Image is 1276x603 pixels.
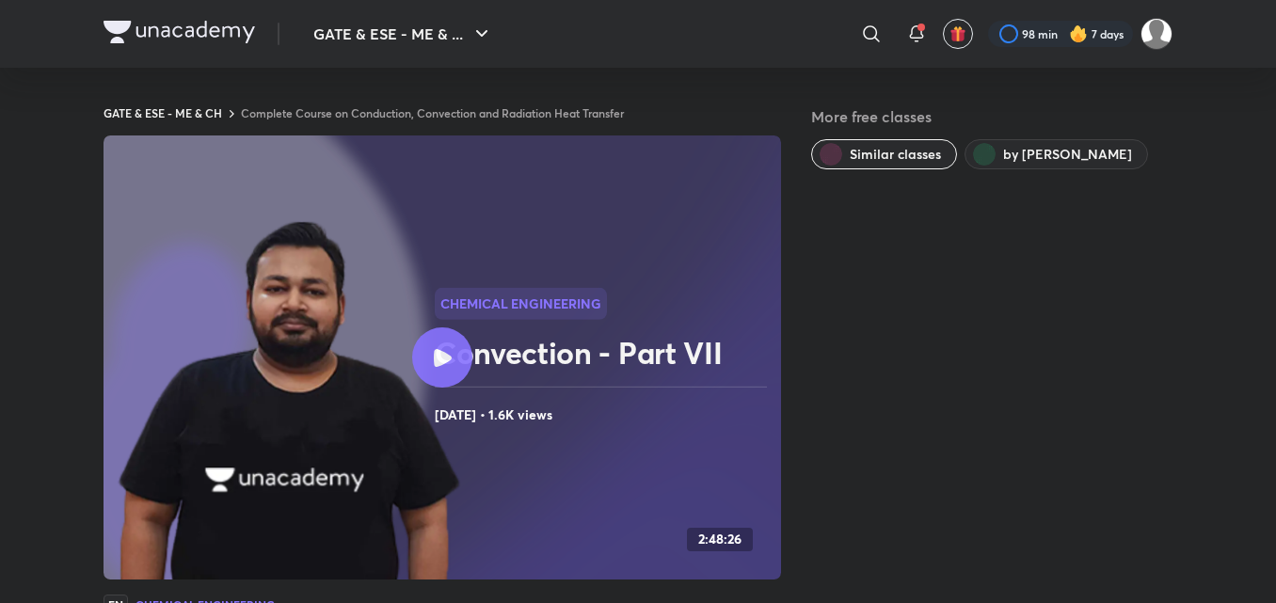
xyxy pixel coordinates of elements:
img: Company Logo [104,21,255,43]
h5: More free classes [811,105,1172,128]
button: avatar [943,19,973,49]
h4: 2:48:26 [698,532,742,547]
a: GATE & ESE - ME & CH [104,105,222,120]
span: by Ankur Bansal [1003,145,1132,164]
a: Company Logo [104,21,255,48]
h2: Convection - Part VII [435,334,774,372]
button: by Ankur Bansal [965,139,1148,169]
a: Complete Course on Conduction, Convection and Radiation Heat Transfer [241,105,624,120]
button: Similar classes [811,139,957,169]
img: streak [1069,24,1088,43]
span: Similar classes [850,145,941,164]
img: pradhap B [1140,18,1172,50]
img: avatar [949,25,966,42]
button: GATE & ESE - ME & ... [302,15,504,53]
h4: [DATE] • 1.6K views [435,403,774,427]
